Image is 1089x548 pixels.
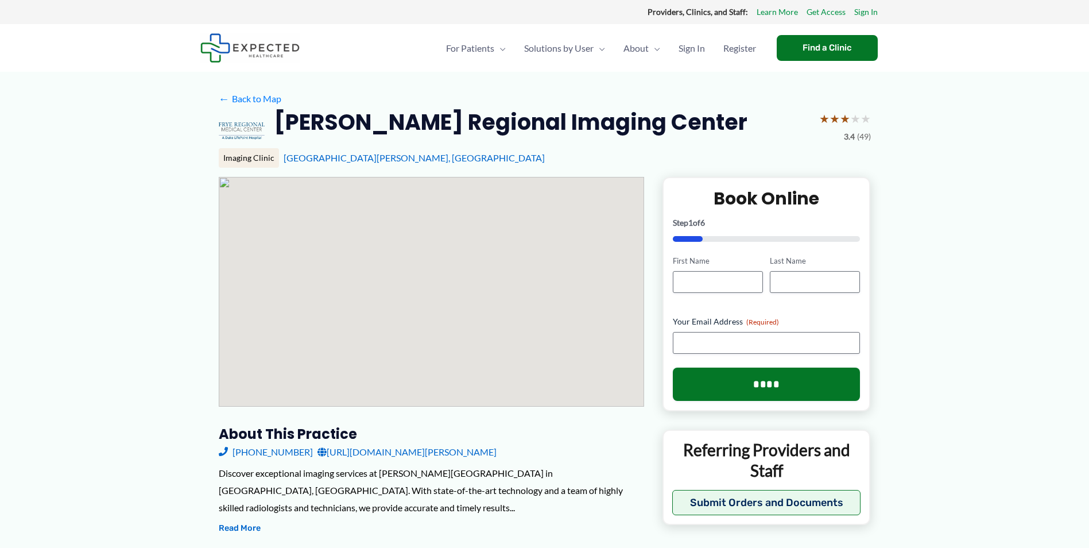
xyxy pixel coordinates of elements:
a: AboutMenu Toggle [614,28,669,68]
label: Your Email Address [673,316,861,327]
div: Imaging Clinic [219,148,279,168]
span: For Patients [446,28,494,68]
strong: Providers, Clinics, and Staff: [648,7,748,17]
span: ★ [861,108,871,129]
button: Read More [219,522,261,535]
span: ★ [819,108,830,129]
span: Menu Toggle [594,28,605,68]
span: 1 [688,218,693,227]
a: [PHONE_NUMBER] [219,443,313,461]
a: Sign In [669,28,714,68]
a: For PatientsMenu Toggle [437,28,515,68]
a: Learn More [757,5,798,20]
span: ← [219,93,230,104]
a: Sign In [854,5,878,20]
label: First Name [673,256,763,267]
p: Step of [673,219,861,227]
span: ★ [830,108,840,129]
span: (Required) [746,318,779,326]
div: Discover exceptional imaging services at [PERSON_NAME][GEOGRAPHIC_DATA] in [GEOGRAPHIC_DATA], [GE... [219,465,644,516]
span: (49) [857,129,871,144]
a: Solutions by UserMenu Toggle [515,28,614,68]
h2: [PERSON_NAME] Regional Imaging Center [274,108,747,136]
span: Sign In [679,28,705,68]
span: 3.4 [844,129,855,144]
nav: Primary Site Navigation [437,28,765,68]
span: Menu Toggle [649,28,660,68]
a: Get Access [807,5,846,20]
a: Find a Clinic [777,35,878,61]
a: ←Back to Map [219,90,281,107]
span: Menu Toggle [494,28,506,68]
label: Last Name [770,256,860,267]
span: ★ [850,108,861,129]
span: About [623,28,649,68]
a: [GEOGRAPHIC_DATA][PERSON_NAME], [GEOGRAPHIC_DATA] [284,152,545,163]
h3: About this practice [219,425,644,443]
span: Register [723,28,756,68]
button: Submit Orders and Documents [672,490,861,515]
span: ★ [840,108,850,129]
span: Solutions by User [524,28,594,68]
h2: Book Online [673,187,861,210]
img: Expected Healthcare Logo - side, dark font, small [200,33,300,63]
a: Register [714,28,765,68]
a: [URL][DOMAIN_NAME][PERSON_NAME] [317,443,497,461]
span: 6 [700,218,705,227]
p: Referring Providers and Staff [672,439,861,481]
